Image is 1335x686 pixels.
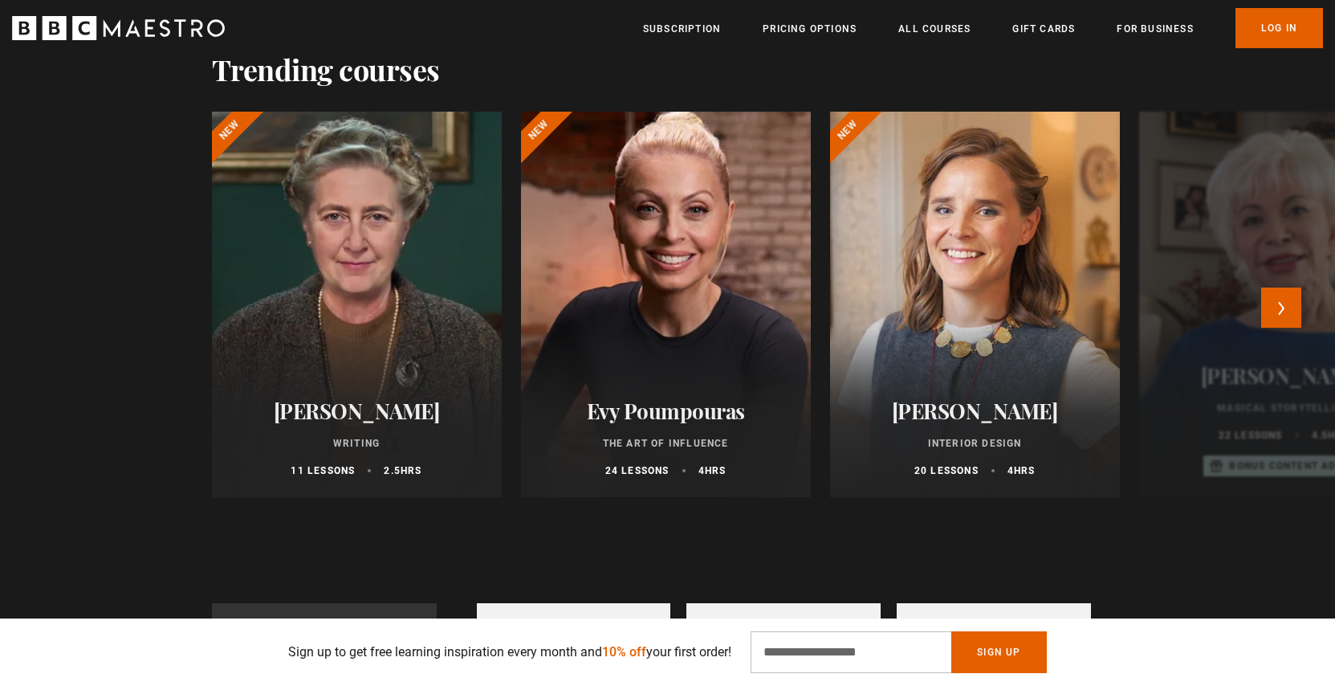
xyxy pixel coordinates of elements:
[1007,463,1036,478] p: 4
[1219,428,1283,443] p: 22 lessons
[830,112,1120,497] a: [PERSON_NAME] Interior Design 20 lessons 4hrs New
[643,21,721,37] a: Subscription
[231,398,482,423] h2: [PERSON_NAME]
[849,436,1101,451] p: Interior Design
[521,112,811,497] a: Evy Poumpouras The Art of Influence 24 lessons 4hrs New
[605,463,670,478] p: 24 lessons
[401,465,422,476] abbr: hrs
[231,436,482,451] p: Writing
[643,8,1323,48] nav: Primary
[12,16,225,40] svg: BBC Maestro
[705,465,727,476] abbr: hrs
[849,398,1101,423] h2: [PERSON_NAME]
[698,463,727,478] p: 4
[1012,21,1075,37] a: Gift Cards
[1014,465,1036,476] abbr: hrs
[291,463,355,478] p: 11 lessons
[898,21,971,37] a: All Courses
[951,631,1046,673] button: Sign Up
[212,112,502,497] a: [PERSON_NAME] Writing 11 lessons 2.5hrs New
[540,436,792,451] p: The Art of Influence
[914,463,979,478] p: 20 lessons
[384,463,421,478] p: 2.5
[540,398,792,423] h2: Evy Poumpouras
[602,644,646,659] span: 10% off
[1117,21,1193,37] a: For business
[1235,8,1323,48] a: Log In
[763,21,857,37] a: Pricing Options
[212,52,440,86] h2: Trending courses
[288,643,731,662] p: Sign up to get free learning inspiration every month and your first order!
